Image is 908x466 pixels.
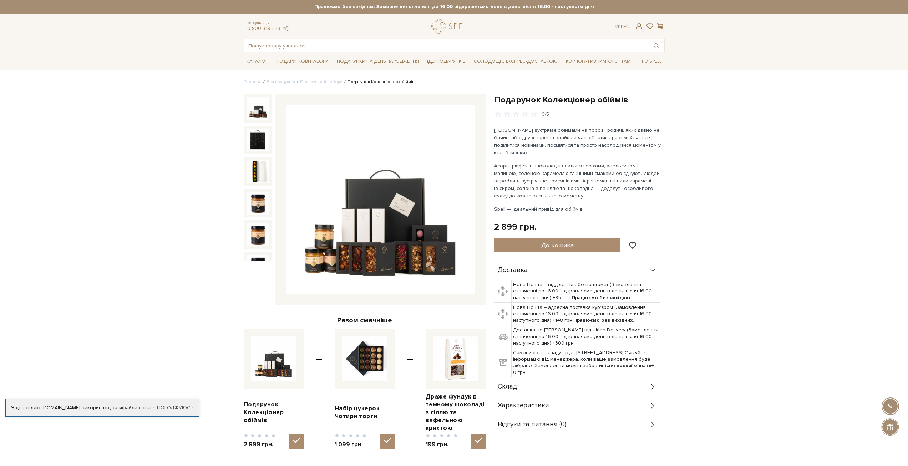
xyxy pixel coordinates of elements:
[602,362,651,369] b: після повної оплати
[494,162,661,200] p: Асорті трюфелів, шоколадні плитки з горіхами, апельсином і малиною, солоною карамеллю та іншими с...
[563,56,633,67] a: Корпоративним клієнтам
[541,241,574,249] span: До кошика
[615,24,630,30] div: Ук
[335,441,367,449] span: 1 099 грн.
[512,325,660,348] td: Доставка по [PERSON_NAME] від Uklon Delivery (Замовлення сплаченні до 16:00 відправляємо день в д...
[426,393,486,432] a: Драже фундук в темному шоколаді з сіллю та вафельною крихтою
[300,79,343,85] a: Подарункові набори
[494,238,621,252] button: До кошика
[247,255,269,278] img: Подарунок Колекціонер обіймів
[648,39,664,52] button: Пошук товару у каталозі
[494,205,661,213] p: Spell — ідеальний привід для обіймів!
[623,24,630,30] a: En
[512,348,660,377] td: Самовивіз зі складу - вул. [STREET_ADDRESS] Очікуйте інформацію від менеджера, коли ваше замовлен...
[426,441,458,449] span: 199 грн.
[498,421,567,428] span: Відгуки та питання (0)
[433,336,478,381] img: Драже фундук в темному шоколаді з сіллю та вафельною крихтою
[247,223,269,246] img: Подарунок Колекціонер обіймів
[247,192,269,215] img: Подарунок Колекціонер обіймів
[494,221,537,232] div: 2 899 грн.
[267,79,295,85] a: Вся продукція
[573,317,634,323] b: Працюємо без вихідних.
[316,329,322,449] span: +
[247,25,280,31] a: 0 800 319 233
[247,97,269,120] img: Подарунок Колекціонер обіймів
[621,24,622,30] span: |
[6,405,199,411] div: Я дозволяю [DOMAIN_NAME] використовувати
[247,21,289,25] span: Консультація:
[286,105,475,294] img: Подарунок Колекціонер обіймів
[512,280,660,303] td: Нова Пошта – відділення або поштомат (Замовлення сплаченні до 16:00 відправляємо день в день, піс...
[431,19,476,34] a: logo
[244,4,665,10] strong: Працюємо без вихідних. Замовлення оплачені до 16:00 відправляємо день в день, після 16:00 - насту...
[512,302,660,325] td: Нова Пошта – адресна доставка кур'єром (Замовлення сплаченні до 16:00 відправляємо день в день, п...
[244,79,262,85] a: Головна
[494,126,661,156] p: [PERSON_NAME] зустрічає обіймами на порозі, родичі, яких давно не бачив, або друзі нарешті знайшл...
[247,160,269,183] img: Подарунок Колекціонер обіймів
[471,55,560,67] a: Солодощі з експрес-доставкою
[244,39,648,52] input: Пошук товару у каталозі
[636,56,664,67] a: Про Spell
[335,405,395,420] a: Набір цукерок Чотири торти
[244,56,271,67] a: Каталог
[498,267,528,274] span: Доставка
[498,384,517,390] span: Склад
[407,329,413,449] span: +
[244,401,304,424] a: Подарунок Колекціонер обіймів
[334,56,422,67] a: Подарунки на День народження
[244,316,486,325] div: Разом смачніше
[247,129,269,151] img: Подарунок Колекціонер обіймів
[122,405,154,411] a: файли cookie
[542,111,549,118] div: 0/5
[244,441,276,449] span: 2 899 грн.
[273,56,331,67] a: Подарункові набори
[251,336,296,381] img: Подарунок Колекціонер обіймів
[572,295,632,301] b: Працюємо без вихідних.
[424,56,468,67] a: Ідеї подарунків
[494,94,665,105] h1: Подарунок Колекціонер обіймів
[343,79,415,85] li: Подарунок Колекціонер обіймів
[282,25,289,31] a: telegram
[498,402,549,409] span: Характеристики
[157,405,193,411] a: Погоджуюсь
[342,336,387,381] img: Набір цукерок Чотири торти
